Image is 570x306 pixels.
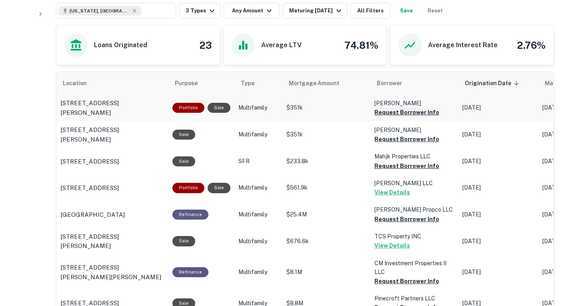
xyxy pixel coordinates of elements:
h6: Loans Originated [94,40,147,50]
th: Purpose [168,72,234,94]
button: Request Borrower Info [374,108,439,117]
p: $676.6k [286,237,366,246]
p: [DATE] [462,104,534,112]
p: Multifamily [238,104,278,112]
p: [GEOGRAPHIC_DATA] [60,210,125,220]
button: View Details [374,241,410,250]
p: Multifamily [238,237,278,246]
h6: Average Interest Rate [428,40,498,50]
p: $351k [286,130,366,139]
div: Sale [172,156,195,166]
div: Sale [208,183,230,193]
div: This is a portfolio loan with 4 properties [172,103,204,113]
button: View Details [374,188,410,197]
span: Mortgage Amount [289,78,350,88]
p: Mahjk Properties LLC [374,152,454,161]
th: Borrower [370,72,458,94]
th: Mortgage Amount [282,72,370,94]
p: [PERSON_NAME] LLC [374,179,454,188]
p: [PERSON_NAME] [374,99,454,108]
div: This loan purpose was for refinancing [172,267,208,277]
p: [STREET_ADDRESS] [60,183,119,193]
p: Multifamily [238,130,278,139]
p: [STREET_ADDRESS] [60,157,119,166]
p: SFR [238,157,278,166]
a: [STREET_ADDRESS][PERSON_NAME][PERSON_NAME] [60,263,164,282]
h6: Average LTV [261,40,302,50]
p: [DATE] [462,157,534,166]
p: Multifamily [238,210,278,219]
a: [STREET_ADDRESS][PERSON_NAME] [60,125,164,144]
p: $8.1M [286,268,366,276]
a: [STREET_ADDRESS] [60,157,164,166]
div: Sale [208,103,230,113]
button: All Filters [350,3,390,19]
p: [DATE] [462,268,534,276]
div: Sale [172,130,195,140]
button: 3 Types [179,3,220,19]
th: Location [56,72,168,94]
span: Purpose [175,78,208,88]
p: $561.9k [286,184,366,192]
p: $351k [286,104,366,112]
th: Type [234,72,282,94]
h4: 23 [199,38,212,52]
iframe: Chat Widget [530,242,570,280]
span: Location [63,78,97,88]
a: [STREET_ADDRESS][PERSON_NAME] [60,98,164,117]
span: Origination Date [465,78,522,88]
p: TCS Property INC [374,232,454,241]
p: $25.4M [286,210,366,219]
button: Save your search to get updates of matches that match your search criteria. [394,3,419,19]
button: Request Borrower Info [374,276,439,286]
a: [STREET_ADDRESS][PERSON_NAME] [60,232,164,251]
p: CM Investment Properties II LLC [374,259,454,276]
p: Pinecroft Partners LLC [374,294,454,303]
p: Multifamily [238,184,278,192]
div: This is a portfolio loan with 4 properties [172,183,204,193]
span: [US_STATE], [GEOGRAPHIC_DATA] [70,7,130,14]
button: Any Amount [224,3,280,19]
div: Sale [172,236,195,246]
a: [STREET_ADDRESS] [60,183,164,193]
p: [PERSON_NAME] Propco LLC [374,205,454,214]
p: Multifamily [238,268,278,276]
button: Maturing [DATE] [283,3,347,19]
p: $233.8k [286,157,366,166]
p: [DATE] [462,130,534,139]
div: Maturing [DATE] [289,6,344,16]
h4: 74.81% [344,38,378,52]
p: [PERSON_NAME] [374,126,454,134]
span: Borrower [377,78,402,88]
p: [DATE] [462,184,534,192]
p: [DATE] [462,237,534,246]
a: [GEOGRAPHIC_DATA] [60,210,164,220]
p: [DATE] [462,210,534,219]
div: This loan purpose was for refinancing [172,210,208,220]
span: Type [241,78,265,88]
button: Reset [422,3,448,19]
th: Origination Date [458,72,538,94]
button: Request Borrower Info [374,214,439,224]
h4: 2.76% [517,38,546,52]
button: Request Borrower Info [374,134,439,144]
button: Request Borrower Info [374,161,439,171]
